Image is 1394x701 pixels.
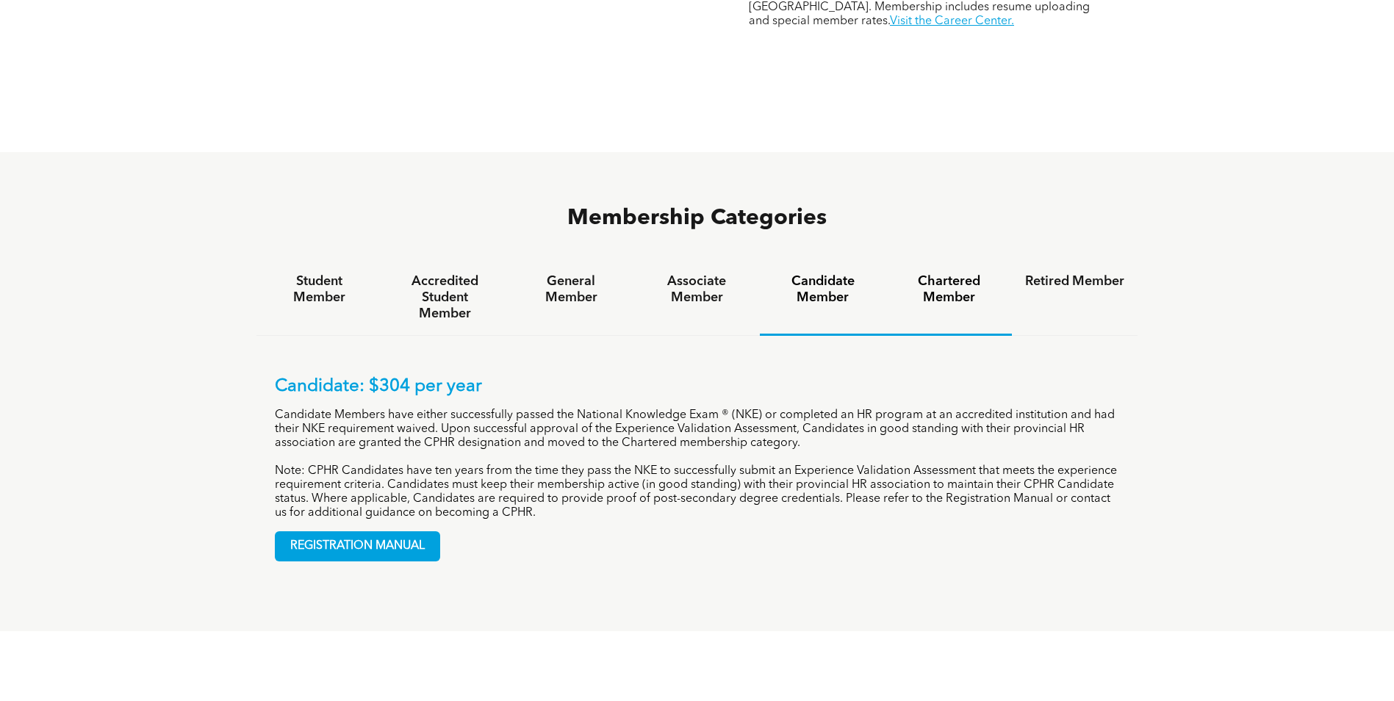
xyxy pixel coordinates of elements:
p: Candidate: $304 per year [275,376,1120,398]
h4: General Member [521,273,620,306]
p: Note: CPHR Candidates have ten years from the time they pass the NKE to successfully submit an Ex... [275,464,1120,520]
a: REGISTRATION MANUAL [275,531,440,561]
h4: Retired Member [1025,273,1124,290]
a: Visit the Career Center. [890,15,1014,27]
h4: Associate Member [647,273,747,306]
span: REGISTRATION MANUAL [276,532,439,561]
p: Candidate Members have either successfully passed the National Knowledge Exam ® (NKE) or complete... [275,409,1120,450]
span: Membership Categories [567,207,827,229]
h4: Student Member [270,273,369,306]
h4: Candidate Member [773,273,872,306]
h4: Chartered Member [899,273,999,306]
h4: Accredited Student Member [395,273,495,322]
